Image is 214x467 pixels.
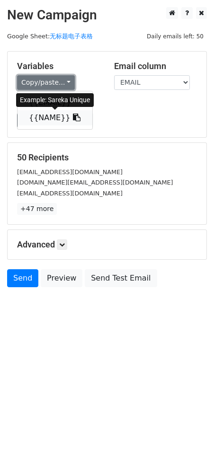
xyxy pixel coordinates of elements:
a: Daily emails left: 50 [143,33,207,40]
h2: New Campaign [7,7,207,23]
span: Daily emails left: 50 [143,31,207,42]
h5: Email column [114,61,197,71]
small: [EMAIL_ADDRESS][DOMAIN_NAME] [17,190,123,197]
a: Copy/paste... [17,75,75,90]
a: +47 more [17,203,57,215]
a: 无标题电子表格 [50,33,93,40]
a: Send [7,269,38,287]
small: [EMAIL_ADDRESS][DOMAIN_NAME] [17,168,123,176]
a: Preview [41,269,82,287]
iframe: Chat Widget [167,422,214,467]
small: Google Sheet: [7,33,93,40]
small: [DOMAIN_NAME][EMAIL_ADDRESS][DOMAIN_NAME] [17,179,173,186]
h5: 50 Recipients [17,152,197,163]
h5: Advanced [17,239,197,250]
a: {{NAME}} [18,110,92,125]
h5: Variables [17,61,100,71]
div: Example: Sareka Unique [16,93,94,107]
a: Send Test Email [85,269,157,287]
